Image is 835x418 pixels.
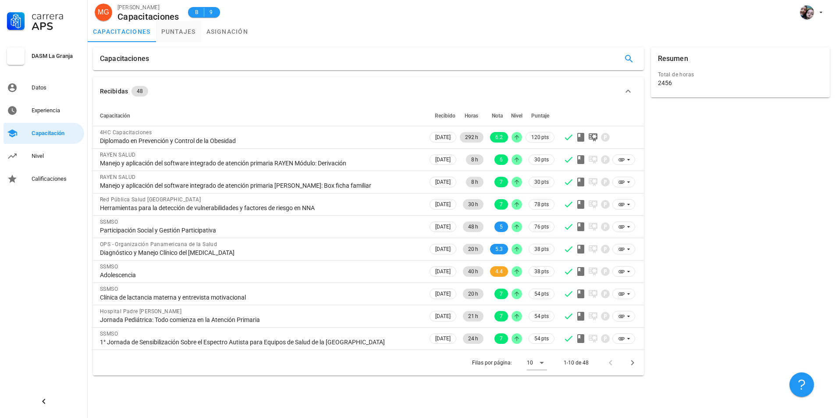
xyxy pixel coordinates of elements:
[500,333,503,344] span: 7
[468,333,478,344] span: 24 h
[100,338,421,346] div: 1° Jornada de Sensibilización Sobre el Espectro Autista para Equipos de Salud de la [GEOGRAPHIC_D...
[472,350,547,375] div: Filas por página:
[527,359,533,367] div: 10
[500,199,503,210] span: 7
[527,356,547,370] div: 10Filas por página:
[534,267,549,276] span: 38 pts
[658,47,688,70] div: Resumen
[32,84,81,91] div: Datos
[471,177,478,187] span: 8 h
[100,204,421,212] div: Herramientas para la detección de vulnerabilidades y factores de riesgo en NNA
[32,53,81,60] div: DASM La Granja
[208,8,215,17] span: 9
[534,334,549,343] span: 54 pts
[117,12,179,21] div: Capacitaciones
[435,155,451,164] span: [DATE]
[100,271,421,279] div: Adolescencia
[531,133,549,142] span: 120 pts
[193,8,200,17] span: B
[100,219,118,225] span: SSMSO
[495,244,503,254] span: 5.3
[435,132,451,142] span: [DATE]
[534,289,549,298] span: 54 pts
[500,222,503,232] span: 5
[534,200,549,209] span: 78 pts
[100,264,118,270] span: SSMSO
[4,146,84,167] a: Nivel
[534,245,549,254] span: 38 pts
[500,289,503,299] span: 7
[4,77,84,98] a: Datos
[458,105,485,126] th: Horas
[435,200,451,209] span: [DATE]
[100,226,421,234] div: Participación Social y Gestión Participativa
[428,105,458,126] th: Recibido
[435,244,451,254] span: [DATE]
[156,21,201,42] a: puntajes
[201,21,254,42] a: asignación
[88,21,156,42] a: capacitaciones
[495,266,503,277] span: 4.4
[100,174,135,180] span: RAYEN SALUD
[495,132,503,143] span: 6.2
[658,79,672,87] div: 2456
[32,175,81,182] div: Calificaciones
[100,241,217,247] span: OPS - Organización Panamericana de la Salud
[100,293,421,301] div: Clínica de lactancia materna y entrevista motivacional
[658,70,823,79] div: Total de horas
[524,105,556,126] th: Puntaje
[465,132,478,143] span: 292 h
[500,311,503,322] span: 7
[435,267,451,276] span: [DATE]
[4,100,84,121] a: Experiencia
[500,177,503,187] span: 7
[468,222,478,232] span: 48 h
[100,308,181,314] span: Hospital Padre [PERSON_NAME]
[98,4,109,21] span: MG
[534,312,549,321] span: 54 pts
[625,355,640,371] button: Página siguiente
[100,86,128,96] div: Recibidas
[4,168,84,189] a: Calificaciones
[564,359,589,367] div: 1-10 de 48
[471,154,478,165] span: 8 h
[100,129,152,136] span: 4HC Capacitaciones
[435,222,451,232] span: [DATE]
[4,123,84,144] a: Capacitación
[510,105,524,126] th: Nivel
[468,289,478,299] span: 20 h
[100,159,421,167] div: Manejo y aplicación del software integrado de atención primaria RAYEN Módulo: Derivación
[100,316,421,324] div: Jornada Pediátrica: Todo comienza en la Atención Primaria
[100,331,118,337] span: SSMSO
[32,153,81,160] div: Nivel
[137,86,143,96] span: 48
[100,113,130,119] span: Capacitación
[800,5,814,19] div: avatar
[32,130,81,137] div: Capacitación
[465,113,478,119] span: Horas
[100,47,149,70] div: Capacitaciones
[100,137,421,145] div: Diplomado en Prevención y Control de la Obesidad
[435,334,451,343] span: [DATE]
[100,249,421,257] div: Diagnóstico y Manejo Clínico del [MEDICAL_DATA]
[32,107,81,114] div: Experiencia
[100,182,421,189] div: Manejo y aplicación del software integrado de atención primaria [PERSON_NAME]: Box ficha familiar
[534,178,549,186] span: 30 pts
[93,77,644,105] button: Recibidas 48
[468,244,478,254] span: 20 h
[32,11,81,21] div: Carrera
[32,21,81,32] div: APS
[531,113,549,119] span: Puntaje
[100,196,201,203] span: Red Pública Salud [GEOGRAPHIC_DATA]
[468,266,478,277] span: 40 h
[100,152,135,158] span: RAYEN SALUD
[93,105,428,126] th: Capacitación
[468,311,478,322] span: 21 h
[534,155,549,164] span: 30 pts
[500,154,503,165] span: 6
[485,105,510,126] th: Nota
[511,113,522,119] span: Nivel
[435,113,455,119] span: Recibido
[534,222,549,231] span: 76 pts
[492,113,503,119] span: Nota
